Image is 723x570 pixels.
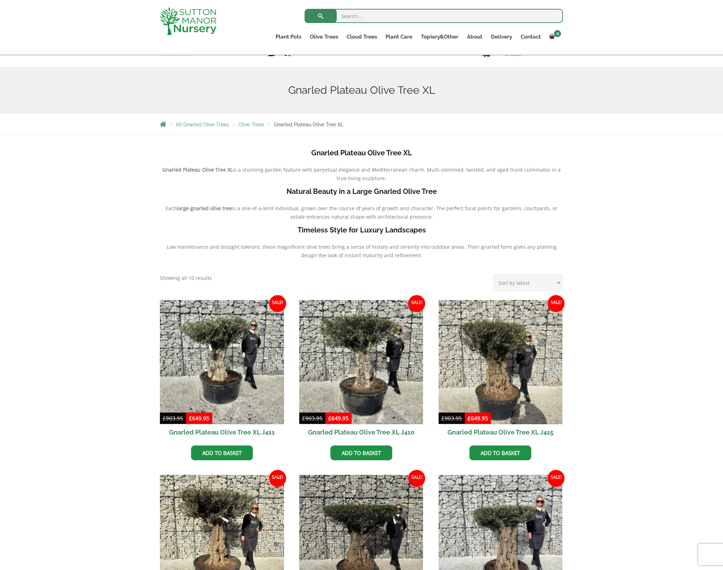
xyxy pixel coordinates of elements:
[163,415,183,422] bdi: 903.95
[299,424,423,440] h2: Gnarled Plateau Olive Tree XL J410
[160,7,216,35] img: logo
[441,415,445,422] span: £
[167,243,557,259] span: Low maintenance and drought tolerant, these magnificent olive trees bring a sense of history and ...
[163,415,166,422] span: £
[166,205,177,212] span: Each
[162,166,233,173] b: Gnarled Plateau Olive Tree XL
[269,470,286,487] span: Sale!
[238,122,264,127] a: Olive Trees
[554,30,561,37] span: 0
[274,122,343,127] span: Gnarled Plateau Olive Tree XL
[189,415,209,422] bdi: 649.95
[176,122,229,127] a: All Gnarled Olive Trees
[189,415,192,422] span: £
[160,121,563,127] nav: Breadcrumbs
[381,32,417,42] a: Plant Care
[233,166,561,182] span: is a stunning garden feature with perpetual elegance and Mediterranean charm. Multi-stemmed, twis...
[439,300,563,440] a: Sale! Gnarled Plateau Olive Tree XL J415
[160,300,284,424] img: Gnarled Plateau Olive Tree XL J411
[269,295,286,312] span: Sale!
[516,32,545,42] a: Contact
[330,445,392,460] a: Add to basket: “Gnarled Plateau Olive Tree XL J410”
[469,445,531,460] a: Add to basket: “Gnarled Plateau Olive Tree XL J415”
[302,415,305,422] span: £
[302,415,323,422] bdi: 903.95
[468,415,488,422] bdi: 649.95
[299,300,423,424] img: Gnarled Plateau Olive Tree XL J410
[306,32,342,42] a: Olive Trees
[463,32,487,42] a: About
[548,470,565,487] span: Sale!
[160,424,284,440] h2: Gnarled Plateau Olive Tree XL J411
[493,274,563,292] select: Shop order
[487,32,516,42] a: Delivery
[328,415,349,422] bdi: 649.95
[328,415,331,422] span: £
[548,295,565,312] span: Sale!
[271,32,306,42] a: Plant Pots
[287,187,437,196] b: Natural Beauty in a Large Gnarled Olive Tree
[160,300,284,440] a: Sale! Gnarled Plateau Olive Tree XL J411
[408,295,425,312] span: Sale!
[545,32,563,42] a: 0
[299,300,423,440] a: Sale! Gnarled Plateau Olive Tree XL J410
[439,300,563,424] img: Gnarled Plateau Olive Tree XL J415
[305,9,563,23] input: Search...
[232,205,557,220] span: is a one-of-a-kind individual, grown over the course of years of growth and character. The perfec...
[297,226,426,234] b: Timeless Style for Luxury Landscapes
[408,470,425,487] span: Sale!
[191,445,253,460] a: Add to basket: “Gnarled Plateau Olive Tree XL J411”
[342,32,381,42] a: Cloud Trees
[439,424,563,440] h2: Gnarled Plateau Olive Tree XL J415
[177,205,232,212] b: large gnarled olive tree
[468,415,471,422] span: £
[417,32,463,42] a: Topiary&Other
[160,84,563,97] h1: Gnarled Plateau Olive Tree XL
[160,274,212,282] p: Showing all 10 results
[311,149,412,157] b: Gnarled Plateau Olive Tree XL
[441,415,462,422] bdi: 903.95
